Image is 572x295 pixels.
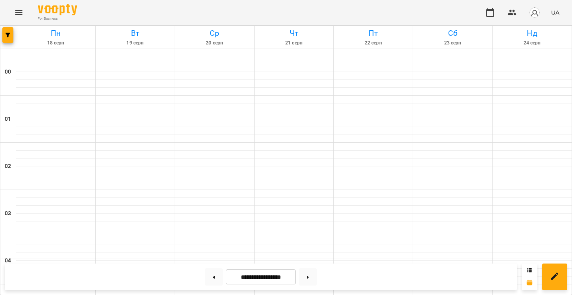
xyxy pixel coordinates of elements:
[335,27,411,39] h6: Пт
[176,39,253,47] h6: 20 серп
[5,68,11,76] h6: 00
[551,8,559,17] span: UA
[494,27,570,39] h6: Нд
[17,39,94,47] h6: 18 серп
[97,27,173,39] h6: Вт
[548,5,563,20] button: UA
[256,27,332,39] h6: Чт
[5,209,11,218] h6: 03
[17,27,94,39] h6: Пн
[414,39,491,47] h6: 23 серп
[494,39,570,47] h6: 24 серп
[414,27,491,39] h6: Сб
[256,39,332,47] h6: 21 серп
[5,115,11,124] h6: 01
[335,39,411,47] h6: 22 серп
[38,16,77,21] span: For Business
[38,4,77,15] img: Voopty Logo
[9,3,28,22] button: Menu
[176,27,253,39] h6: Ср
[5,162,11,171] h6: 02
[5,256,11,265] h6: 04
[529,7,540,18] img: avatar_s.png
[97,39,173,47] h6: 19 серп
